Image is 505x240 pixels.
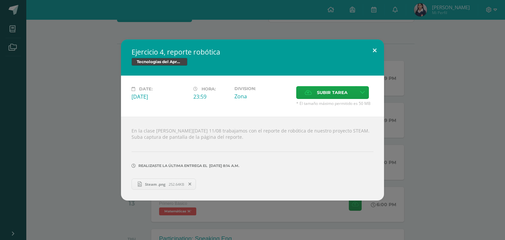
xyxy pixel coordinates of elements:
[317,86,348,99] span: Subir tarea
[132,58,187,66] span: Tecnologías del Aprendizaje y la Comunicación
[234,86,291,91] label: Division:
[193,93,229,100] div: 23:59
[234,93,291,100] div: Zona
[296,101,373,106] span: * El tamaño máximo permitido es 50 MB
[138,163,207,168] span: Realizaste la última entrega el
[121,117,384,201] div: En la clase [PERSON_NAME][DATE] 11/08 trabajamos con el reporte de robótica de nuestro proyecto S...
[132,179,196,190] a: Steam .png 252.64KB
[132,93,188,100] div: [DATE]
[184,180,196,188] span: Remover entrega
[142,182,169,187] span: Steam .png
[139,86,153,91] span: Date:
[132,47,373,57] h2: Ejercicio 4, reporte robótica
[169,182,184,187] span: 252.64KB
[365,39,384,62] button: Close (Esc)
[202,86,216,91] span: Hora:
